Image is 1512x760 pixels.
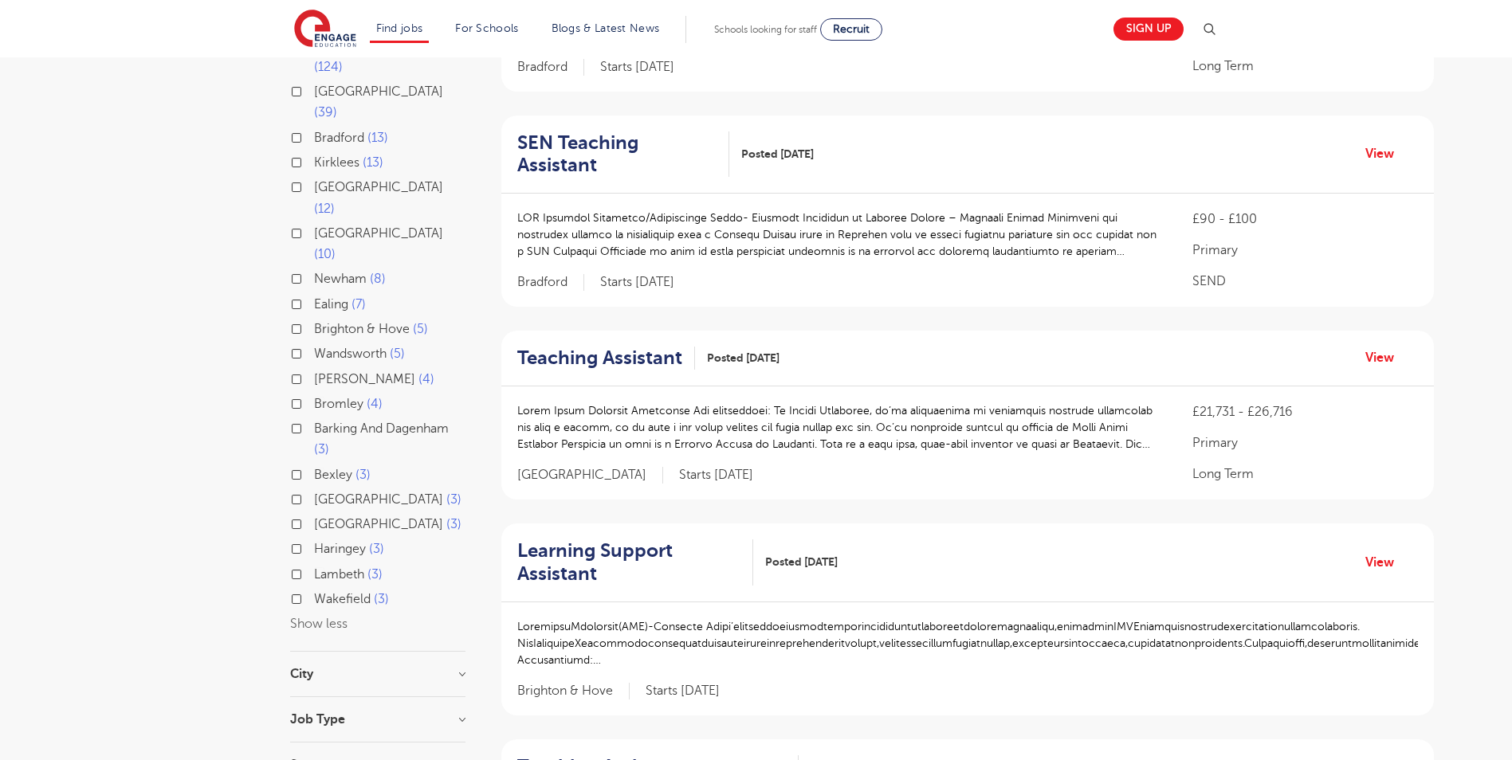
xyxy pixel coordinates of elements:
[314,492,443,507] span: [GEOGRAPHIC_DATA]
[314,180,324,190] input: [GEOGRAPHIC_DATA] 12
[517,683,630,699] span: Brighton & Hove
[517,539,753,586] a: Learning Support Assistant
[314,322,410,336] span: Brighton & Hove
[314,226,324,237] input: [GEOGRAPHIC_DATA] 10
[1192,433,1418,452] p: Primary
[418,372,434,386] span: 4
[1192,210,1418,229] p: £90 - £100
[517,347,695,370] a: Teaching Assistant
[314,372,324,382] input: [PERSON_NAME] 4
[679,467,753,484] p: Starts [DATE]
[370,272,386,286] span: 8
[1192,272,1418,291] p: SEND
[290,668,465,680] h3: City
[517,131,729,178] a: SEN Teaching Assistant
[1192,241,1418,260] p: Primary
[552,22,660,34] a: Blogs & Latest News
[314,542,366,556] span: Haringey
[314,155,324,166] input: Kirklees 13
[314,297,324,308] input: Ealing 7
[820,18,882,41] a: Recruit
[517,274,584,291] span: Bradford
[517,347,682,370] h2: Teaching Assistant
[294,10,356,49] img: Engage Education
[367,567,383,582] span: 3
[314,155,359,170] span: Kirklees
[367,131,388,145] span: 13
[1192,402,1418,421] p: £21,731 - £26,716
[765,554,838,570] span: Posted [DATE]
[600,59,674,76] p: Starts [DATE]
[314,347,387,361] span: Wandsworth
[741,146,814,163] span: Posted [DATE]
[314,105,337,119] span: 39
[314,272,367,286] span: Newham
[376,22,423,34] a: Find jobs
[314,592,324,602] input: Wakefield 3
[517,467,663,484] span: [GEOGRAPHIC_DATA]
[714,24,817,35] span: Schools looking for staff
[314,567,364,582] span: Lambeth
[314,542,324,552] input: Haringey 3
[314,592,371,606] span: Wakefield
[314,468,352,482] span: Bexley
[314,322,324,332] input: Brighton & Hove 5
[1365,143,1406,164] a: View
[707,350,780,366] span: Posted [DATE]
[446,492,461,507] span: 3
[517,618,1418,668] p: LoremipsuMdolorsit(AME)-Consecte Adipi’elitseddoeiusmodtemporincididuntutlaboreetdoloremagnaaliqu...
[314,131,364,145] span: Bradford
[314,517,443,531] span: [GEOGRAPHIC_DATA]
[355,468,371,482] span: 3
[290,713,465,726] h3: Job Type
[314,468,324,478] input: Bexley 3
[1365,552,1406,573] a: View
[314,60,343,74] span: 124
[314,421,324,432] input: Barking And Dagenham 3
[314,421,449,436] span: Barking And Dagenham
[314,84,324,95] input: [GEOGRAPHIC_DATA] 39
[314,347,324,357] input: Wandsworth 5
[314,84,443,99] span: [GEOGRAPHIC_DATA]
[600,274,674,291] p: Starts [DATE]
[314,202,335,216] span: 12
[517,539,740,586] h2: Learning Support Assistant
[314,247,336,261] span: 10
[374,592,389,606] span: 3
[517,210,1161,260] p: LOR Ipsumdol Sitametco/Adipiscinge Seddo- Eiusmodt Incididun ut Laboree Dolore – Magnaali Enimad ...
[646,683,720,699] p: Starts [DATE]
[290,617,348,631] button: Show less
[314,397,363,411] span: Bromley
[363,155,383,170] span: 13
[367,397,383,411] span: 4
[517,402,1161,452] p: Lorem Ipsum Dolorsit Ametconse Adi elitseddoei: Te Incidi Utlaboree, do’ma aliquaenima mi veniamq...
[314,567,324,578] input: Lambeth 3
[314,180,443,194] span: [GEOGRAPHIC_DATA]
[1365,347,1406,368] a: View
[314,397,324,407] input: Bromley 4
[833,23,870,35] span: Recruit
[369,542,384,556] span: 3
[517,59,584,76] span: Bradford
[314,272,324,282] input: Newham 8
[314,442,329,456] span: 3
[314,517,324,527] input: [GEOGRAPHIC_DATA] 3
[314,226,443,241] span: [GEOGRAPHIC_DATA]
[1192,464,1418,484] p: Long Term
[517,131,717,178] h2: SEN Teaching Assistant
[314,492,324,503] input: [GEOGRAPHIC_DATA] 3
[314,131,324,141] input: Bradford 13
[1113,18,1184,41] a: Sign up
[351,297,366,311] span: 7
[314,297,348,311] span: Ealing
[413,322,428,336] span: 5
[314,372,415,386] span: [PERSON_NAME]
[455,22,518,34] a: For Schools
[390,347,405,361] span: 5
[446,517,461,531] span: 3
[1192,57,1418,76] p: Long Term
